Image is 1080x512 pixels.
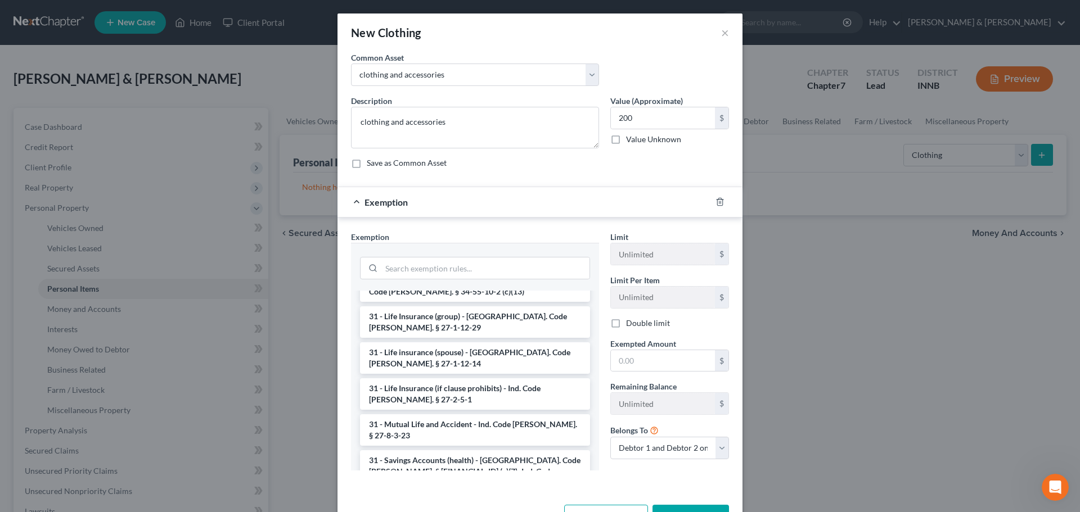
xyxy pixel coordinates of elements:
input: 0.00 [611,107,715,129]
label: Limit Per Item [610,274,660,286]
div: In observance of[DATE],the NextChapter team will be out of office on[DATE]. Our team will be unav... [9,88,184,229]
button: × [721,26,729,39]
b: [DATE], [84,96,117,105]
p: Active [55,14,77,25]
h1: [PERSON_NAME] [55,6,128,14]
input: Search exemption rules... [381,257,589,279]
label: Save as Common Asset [367,157,447,169]
input: -- [611,243,715,265]
input: -- [611,393,715,414]
li: 31 - Savings Accounts (health) - [GEOGRAPHIC_DATA]. Code [PERSON_NAME]. § [FINANCIAL_ID] (c)(7); ... [360,450,590,493]
b: [DATE] [28,162,57,171]
button: go back [7,4,29,26]
div: $ [715,243,728,265]
div: Close [197,4,218,25]
input: -- [611,287,715,308]
label: Value Unknown [626,134,681,145]
li: 31 - Life Insurance (group) - [GEOGRAPHIC_DATA]. Code [PERSON_NAME]. § 27-1-12-29 [360,306,590,338]
button: Home [176,4,197,26]
div: $ [715,393,728,414]
label: Double limit [626,318,670,329]
textarea: Message… [10,345,215,364]
input: 0.00 [611,350,715,371]
button: Send a message… [193,364,211,382]
span: Belongs To [610,425,648,435]
span: Exemption [351,232,389,242]
button: Gif picker [35,368,44,377]
iframe: Intercom live chat [1042,474,1069,501]
li: 31 - Life insurance (spouse) - [GEOGRAPHIC_DATA]. Code [PERSON_NAME]. § 27-1-12-14 [360,342,590,374]
div: Emma says… [9,88,216,253]
div: New Clothing [351,25,421,40]
span: Exempted Amount [610,339,676,348]
li: 31 - Life Insurance (if clause prohibits) - Ind. Code [PERSON_NAME]. § 27-2-5-1 [360,378,590,410]
div: In observance of the NextChapter team will be out of office on . Our team will be unavailable for... [18,95,175,172]
label: Common Asset [351,52,404,64]
div: [PERSON_NAME] • 59m ago [18,231,113,238]
button: Emoji picker [17,368,26,377]
label: Remaining Balance [610,380,677,392]
div: $ [715,287,728,308]
a: Help Center [18,178,152,198]
li: 31 - Mutual Life and Accident - Ind. Code [PERSON_NAME]. § 27-8-3-23 [360,414,590,446]
span: Description [351,96,392,106]
b: [DATE] [28,117,57,126]
span: Limit [610,232,628,242]
button: Upload attachment [53,368,62,377]
div: We encourage you to use the to answer any questions and we will respond to any unanswered inquiri... [18,178,175,221]
label: Value (Approximate) [610,95,683,107]
button: Start recording [71,368,80,377]
span: Exemption [364,197,408,207]
img: Profile image for Emma [32,6,50,24]
div: $ [715,350,728,371]
div: $ [715,107,728,129]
